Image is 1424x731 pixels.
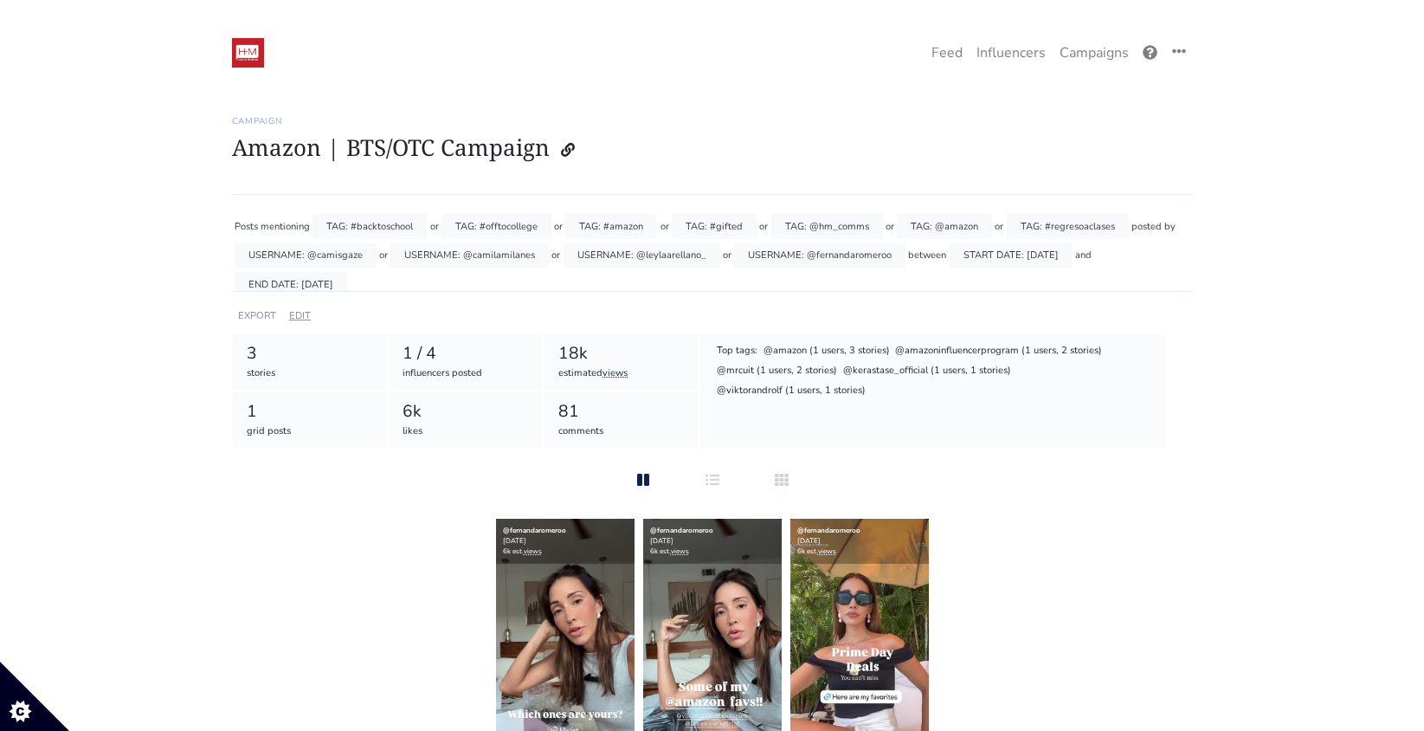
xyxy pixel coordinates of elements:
div: or [660,214,669,239]
a: views [524,547,542,556]
h6: Campaign [232,116,1193,126]
a: EXPORT [238,309,276,322]
div: by [1164,214,1176,239]
div: @mrcuit (1 users, 2 stories) [716,363,839,380]
div: USERNAME: @camisgaze [235,243,377,268]
div: or [995,214,1003,239]
div: Posts [235,214,258,239]
div: influencers posted [403,366,528,381]
div: @amazon (1 users, 3 stories) [762,343,891,360]
div: 81 [558,399,684,424]
div: USERNAME: @fernandaromeroo [734,243,905,268]
a: Influencers [970,36,1053,70]
a: @fernandaromeroo [503,526,566,535]
div: grid posts [247,424,372,439]
div: 1 [247,399,372,424]
div: mentioning [261,214,310,239]
div: TAG: #gifted [672,214,757,239]
div: START DATE: [DATE] [950,243,1073,268]
div: USERNAME: @leylaarellano_ [564,243,720,268]
div: stories [247,366,372,381]
a: views [818,547,836,556]
div: END DATE: [DATE] [235,272,347,297]
div: [DATE] 6k est. [643,519,782,564]
a: @fernandaromeroo [797,526,860,535]
div: @viktorandrolf (1 users, 1 stories) [716,383,867,400]
a: EDIT [289,309,311,322]
div: or [723,243,731,268]
div: USERNAME: @camilamilanes [390,243,549,268]
a: Campaigns [1053,36,1136,70]
div: 1 / 4 [403,341,528,366]
div: TAG: #amazon [565,214,657,239]
div: TAG: @hm_comms [771,214,883,239]
div: 3 [247,341,372,366]
div: TAG: #offtocollege [441,214,551,239]
div: @amazoninfluencerprogram (1 users, 2 stories) [893,343,1103,360]
div: or [759,214,768,239]
div: or [551,243,560,268]
div: and [1075,243,1092,268]
div: or [554,214,563,239]
a: @fernandaromeroo [650,526,713,535]
div: Top tags: [716,343,759,360]
img: 19:52:48_1547236368 [232,38,264,68]
div: TAG: #regresoaclases [1007,214,1129,239]
div: 6k [403,399,528,424]
div: between [908,243,946,268]
div: posted [1131,214,1162,239]
div: [DATE] 6k est. [496,519,635,564]
a: Feed [925,36,970,70]
h1: Amazon | BTS/OTC Campaign [232,133,1193,166]
div: likes [403,424,528,439]
div: or [430,214,439,239]
div: [DATE] 6k est. [790,519,929,564]
div: TAG: @amazon [897,214,992,239]
div: or [379,243,388,268]
div: or [886,214,894,239]
div: @kerastase_official (1 users, 1 stories) [841,363,1012,380]
a: views [671,547,689,556]
div: TAG: #backtoschool [313,214,427,239]
div: comments [558,424,684,439]
a: views [602,366,628,379]
div: 18k [558,341,684,366]
div: estimated [558,366,684,381]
